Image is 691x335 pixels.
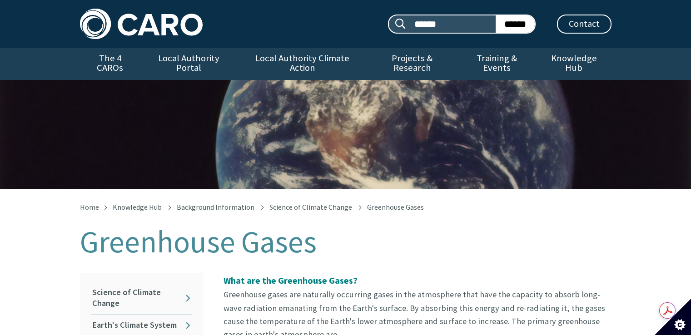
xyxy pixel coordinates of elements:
[80,9,203,39] img: Caro logo
[367,48,457,80] a: Projects & Research
[367,202,424,212] span: Greenhouse Gases
[457,48,537,80] a: Training & Events
[113,202,162,212] a: Knowledge Hub
[80,202,99,212] a: Home
[269,202,352,212] a: Science of Climate Change
[91,282,192,314] a: Science of Climate Change
[557,15,611,34] a: Contact
[80,48,140,80] a: The 4 CAROs
[140,48,238,80] a: Local Authority Portal
[655,299,691,335] button: Set cookie preferences
[537,48,611,80] a: Knowledge Hub
[224,275,358,286] strong: What are the Greenhouse Gases?
[238,48,367,80] a: Local Authority Climate Action
[80,225,611,259] h1: Greenhouse Gases
[177,202,254,212] a: Background Information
